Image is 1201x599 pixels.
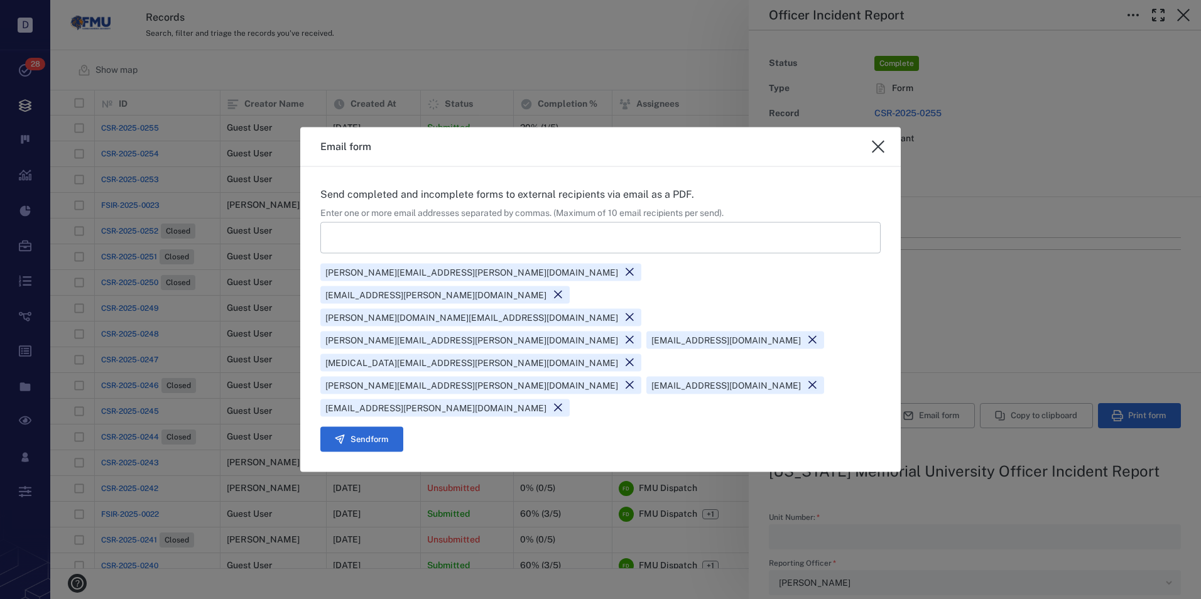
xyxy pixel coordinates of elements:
[320,286,570,303] div: [EMAIL_ADDRESS][PERSON_NAME][DOMAIN_NAME]
[646,376,824,394] div: [EMAIL_ADDRESS][DOMAIN_NAME]
[10,10,401,21] body: Rich Text Area. Press ALT-0 for help.
[320,353,641,371] div: [MEDICAL_DATA][EMAIL_ADDRESS][PERSON_NAME][DOMAIN_NAME]
[320,263,641,281] div: [PERSON_NAME][EMAIL_ADDRESS][PERSON_NAME][DOMAIN_NAME]
[320,426,403,451] button: Sendform
[320,376,641,394] div: [PERSON_NAME][EMAIL_ADDRESS][PERSON_NAME][DOMAIN_NAME]
[320,207,881,220] div: Enter one or more email addresses separated by commas. (Maximum of 10 email recipients per send).
[646,331,824,348] div: [EMAIL_ADDRESS][DOMAIN_NAME]
[320,399,570,416] div: [EMAIL_ADDRESS][PERSON_NAME][DOMAIN_NAME]
[320,139,371,154] h3: Email form
[866,134,891,159] button: close
[28,9,54,20] span: Help
[320,308,641,326] div: [PERSON_NAME][DOMAIN_NAME][EMAIL_ADDRESS][DOMAIN_NAME]
[320,331,641,348] div: [PERSON_NAME][EMAIL_ADDRESS][PERSON_NAME][DOMAIN_NAME]
[320,187,881,202] p: Send completed and incomplete forms to external recipients via email as a PDF.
